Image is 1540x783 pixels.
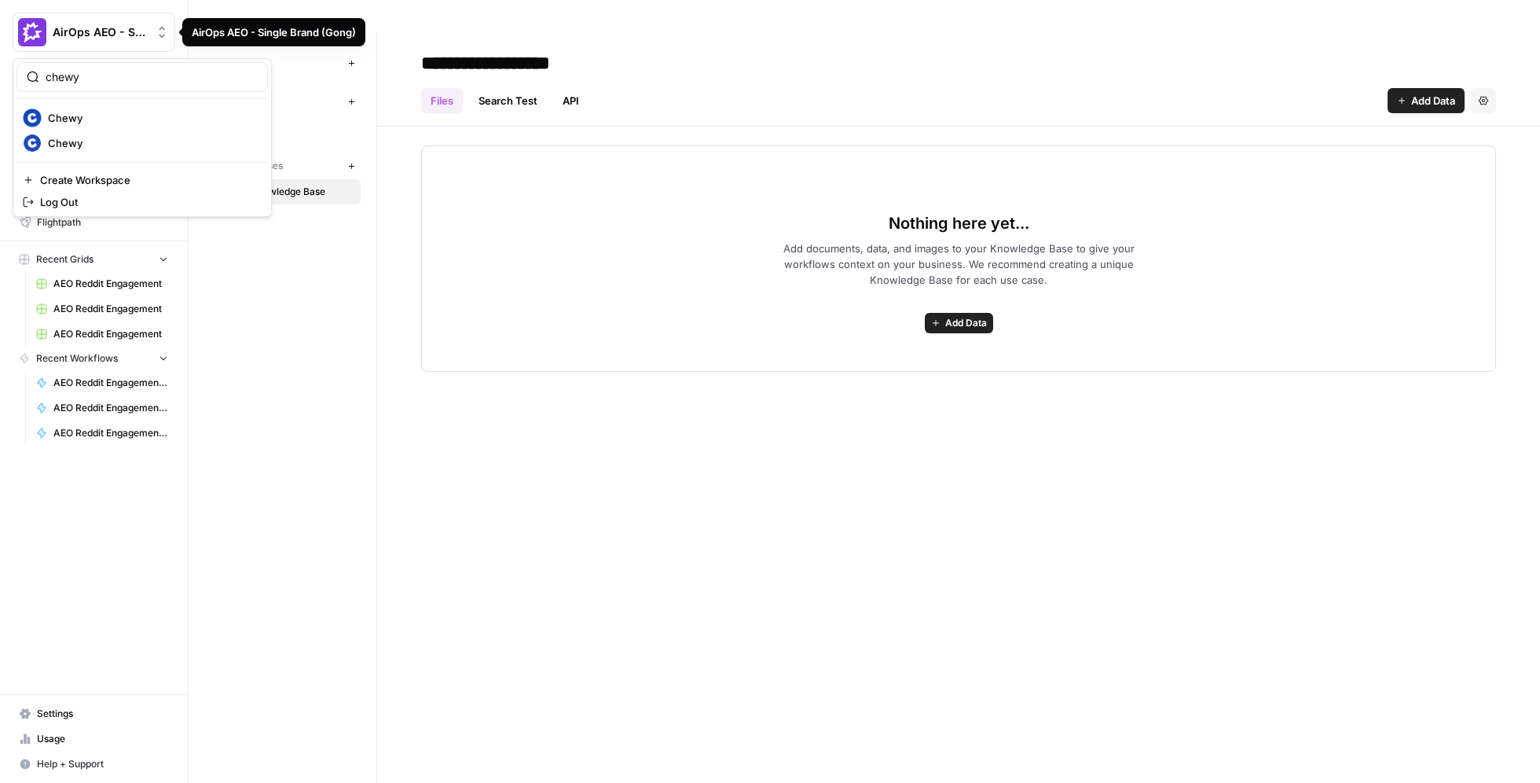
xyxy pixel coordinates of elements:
span: Chewy [48,110,255,126]
button: Add Data [925,313,993,333]
a: Log Out [16,191,268,213]
a: AEO Reddit Engagement [29,296,175,322]
span: New Knowledge Base [229,185,354,199]
span: Nothing here yet... [889,212,1029,234]
a: Create Workspace [16,169,268,191]
span: AEO Reddit Engagement - Fork [53,426,168,440]
span: Recent Workflows [36,351,118,366]
a: Search Test [469,88,547,113]
input: Search Workspaces [46,69,258,85]
span: Add Data [1411,93,1455,108]
span: Gong [229,120,354,134]
a: Usage [13,726,175,752]
span: Chewy [48,135,255,151]
a: AEO Reddit Engagement [29,271,175,296]
span: AEO Reddit Engagement [53,302,168,316]
a: Gong [204,115,361,140]
a: Flightpath [13,210,175,235]
a: AEO Reddit Engagement - Fork [29,395,175,421]
a: API [553,88,588,113]
span: AEO Reddit Engagement [53,277,168,291]
span: Add documents, data, and images to your Knowledge Base to give your workflows context on your bus... [757,241,1160,288]
div: Workspace: AirOps AEO - Single Brand (Gong) [13,58,272,217]
span: Log Out [40,194,255,210]
a: Files [421,88,463,113]
img: AirOps AEO - Single Brand (Gong) Logo [18,18,46,46]
span: Flightpath [37,215,168,230]
span: AEO Reddit Engagement - Fork [53,376,168,390]
span: AirOps AEO - Single Brand (Gong) [53,24,148,40]
span: AEO Reddit Engagement - Fork [53,401,168,415]
button: Recent Grids [13,248,175,271]
a: AEO Reddit Engagement [29,322,175,347]
img: Chewy Logo [23,108,42,127]
a: Settings [13,701,175,726]
a: AEO Reddit Engagement - Fork [29,370,175,395]
span: Recent Grids [36,252,93,267]
div: AirOps AEO - Single Brand (Gong) [192,24,356,40]
span: Create Workspace [40,172,255,188]
span: Usage [37,732,168,746]
button: Add Data [1388,88,1465,113]
span: Settings [37,707,168,721]
a: New Knowledge Base [204,179,361,204]
span: AEO Reddit Engagement [53,327,168,341]
span: Your Data [204,53,342,72]
button: Help + Support [13,752,175,777]
span: Help + Support [37,757,168,771]
button: Workspace: AirOps AEO - Single Brand (Gong) [13,13,175,52]
img: Chewy Logo [23,134,42,153]
span: Add Data [945,316,987,330]
button: Recent Workflows [13,347,175,370]
a: AEO Reddit Engagement - Fork [29,421,175,446]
